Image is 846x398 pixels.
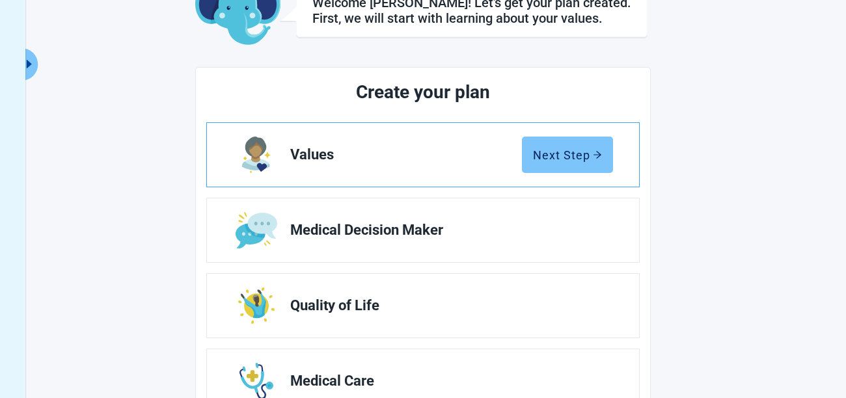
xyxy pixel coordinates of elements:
h2: Create your plan [255,78,591,107]
span: Medical Care [290,373,603,389]
span: caret-right [23,58,35,70]
a: Edit Quality of Life section [207,274,639,338]
button: Expand menu [21,48,38,81]
a: Edit Medical Decision Maker section [207,198,639,262]
a: Edit Values section [207,123,639,187]
span: arrow-right [593,150,602,159]
span: Medical Decision Maker [290,222,603,238]
span: Values [290,147,522,163]
button: Next Steparrow-right [522,137,613,173]
div: Next Step [533,148,602,161]
span: Quality of Life [290,298,603,313]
